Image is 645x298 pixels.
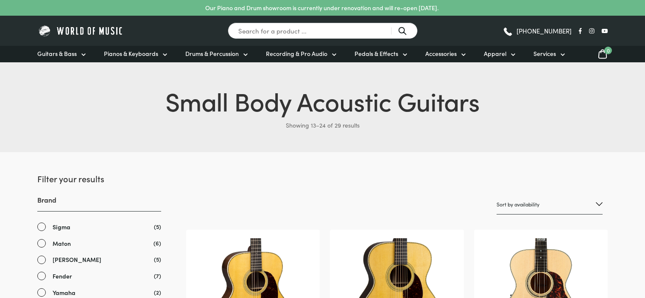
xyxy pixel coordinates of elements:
span: Fender [53,271,72,281]
span: Recording & Pro Audio [266,49,327,58]
span: Services [533,49,556,58]
h1: Small Body Acoustic Guitars [37,83,608,118]
a: Fender [37,271,161,281]
a: Yamaha [37,288,161,298]
a: Maton [37,239,161,248]
span: Maton [53,239,71,248]
h3: Brand [37,195,161,212]
span: Pedals & Effects [355,49,398,58]
span: Yamaha [53,288,75,298]
select: Shop order [497,195,603,214]
h2: Filter your results [37,173,161,184]
span: [PHONE_NUMBER] [517,28,572,34]
span: (6) [154,239,161,248]
span: Guitars & Bass [37,49,77,58]
span: Apparel [484,49,506,58]
span: Drums & Percussion [185,49,239,58]
p: Showing 13–24 of 29 results [37,118,608,132]
span: Sigma [53,222,70,232]
p: Our Piano and Drum showroom is currently under renovation and will re-open [DATE]. [205,3,438,12]
span: (2) [154,288,161,297]
span: Pianos & Keyboards [104,49,158,58]
a: Sigma [37,222,161,232]
span: [PERSON_NAME] [53,255,101,265]
span: (5) [154,222,161,231]
span: (7) [154,271,161,280]
a: [PHONE_NUMBER] [503,25,572,37]
a: [PERSON_NAME] [37,255,161,265]
span: (5) [154,255,161,264]
iframe: Chat with our support team [522,205,645,298]
input: Search for a product ... [228,22,418,39]
span: Accessories [425,49,457,58]
span: 0 [604,47,612,54]
img: World of Music [37,24,124,37]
